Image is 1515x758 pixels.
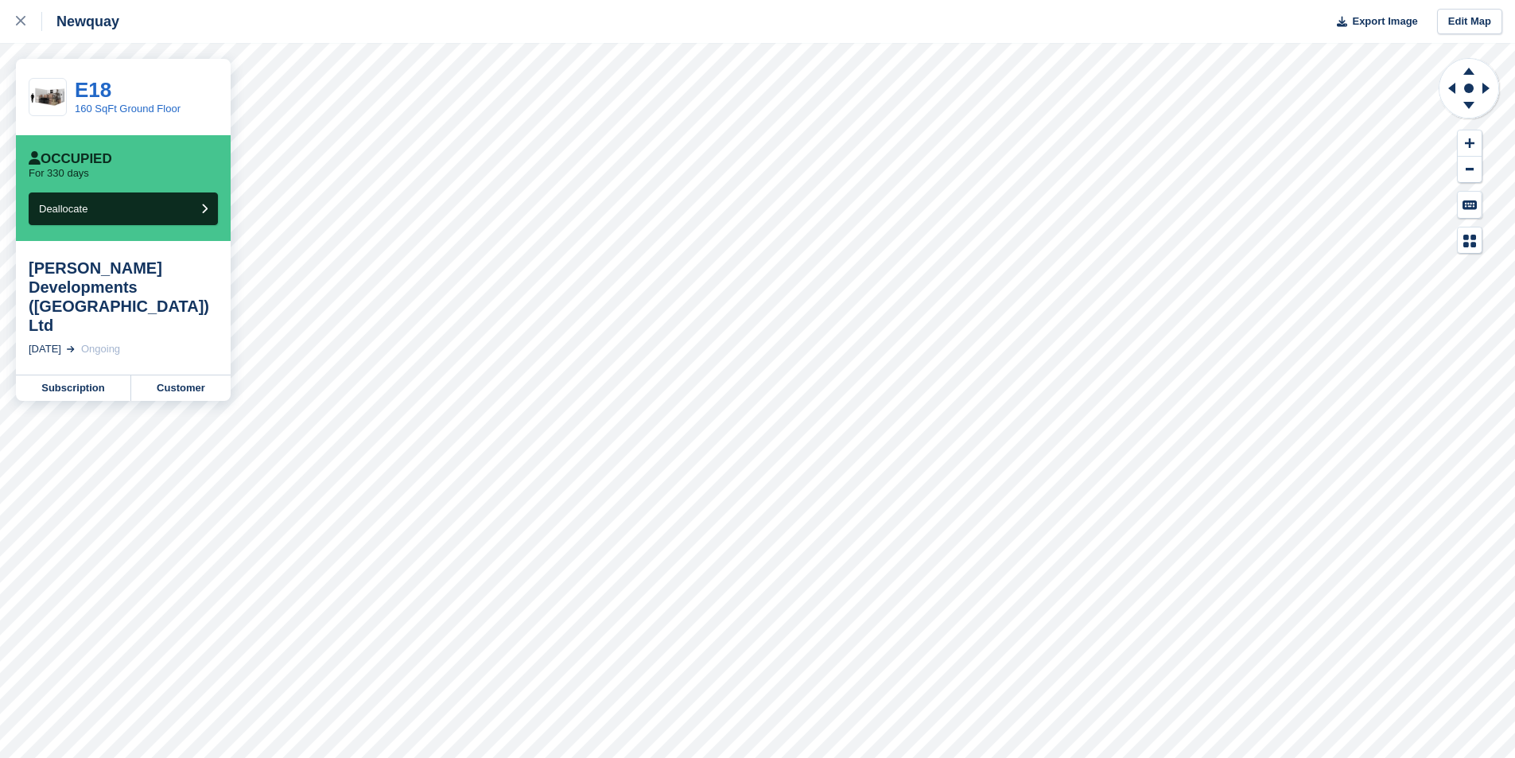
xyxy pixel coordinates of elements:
a: Subscription [16,375,131,401]
img: 150-sqft-unit.jpg [29,84,66,111]
button: Keyboard Shortcuts [1458,192,1482,218]
p: For 330 days [29,167,89,180]
button: Map Legend [1458,227,1482,254]
a: Customer [131,375,231,401]
button: Zoom In [1458,130,1482,157]
div: [PERSON_NAME] Developments ([GEOGRAPHIC_DATA]) Ltd [29,258,218,335]
span: Deallocate [39,203,87,215]
div: [DATE] [29,341,61,357]
div: Occupied [29,151,112,167]
span: Export Image [1352,14,1417,29]
button: Deallocate [29,192,218,225]
a: Edit Map [1437,9,1502,35]
button: Export Image [1327,9,1418,35]
img: arrow-right-light-icn-cde0832a797a2874e46488d9cf13f60e5c3a73dbe684e267c42b8395dfbc2abf.svg [67,346,75,352]
div: Ongoing [81,341,120,357]
a: E18 [75,78,111,102]
button: Zoom Out [1458,157,1482,183]
div: Newquay [42,12,119,31]
a: 160 SqFt Ground Floor [75,103,181,115]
